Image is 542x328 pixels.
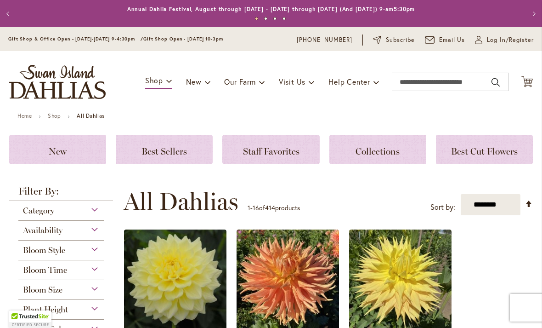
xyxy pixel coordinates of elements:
span: Best Sellers [141,146,187,157]
button: 1 of 4 [255,17,258,20]
span: Our Farm [224,77,255,86]
span: Gift Shop & Office Open - [DATE]-[DATE] 9-4:30pm / [8,36,143,42]
a: Subscribe [373,35,415,45]
span: Shop [145,75,163,85]
span: Staff Favorites [243,146,299,157]
span: 414 [265,203,275,212]
a: Best Sellers [116,135,213,164]
a: Email Us [425,35,465,45]
span: Visit Us [279,77,305,86]
strong: Filter By: [9,186,113,201]
label: Sort by: [430,199,455,216]
button: Next [524,5,542,23]
span: Gift Shop Open - [DATE] 10-3pm [143,36,223,42]
a: Best Cut Flowers [436,135,533,164]
span: Bloom Size [23,285,62,295]
span: Bloom Style [23,245,65,255]
a: Collections [329,135,426,164]
span: New [49,146,67,157]
a: Annual Dahlia Festival, August through [DATE] - [DATE] through [DATE] (And [DATE]) 9-am5:30pm [127,6,415,12]
strong: All Dahlias [77,112,105,119]
p: - of products [248,201,300,215]
span: All Dahlias [124,188,238,215]
button: 2 of 4 [264,17,267,20]
span: Collections [356,146,400,157]
a: Home [17,112,32,119]
span: 1 [248,203,250,212]
a: store logo [9,65,106,99]
span: Plant Height [23,305,68,315]
iframe: Launch Accessibility Center [7,295,33,321]
span: 16 [253,203,259,212]
button: 4 of 4 [282,17,286,20]
a: New [9,135,106,164]
span: Bloom Time [23,265,67,275]
span: Availability [23,225,62,236]
a: Shop [48,112,61,119]
span: Email Us [439,35,465,45]
a: [PHONE_NUMBER] [297,35,352,45]
span: Subscribe [386,35,415,45]
span: Log In/Register [487,35,534,45]
span: Help Center [328,77,370,86]
button: 3 of 4 [273,17,277,20]
a: Log In/Register [475,35,534,45]
span: Category [23,206,54,216]
span: Best Cut Flowers [451,146,518,157]
a: Staff Favorites [222,135,319,164]
span: New [186,77,201,86]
